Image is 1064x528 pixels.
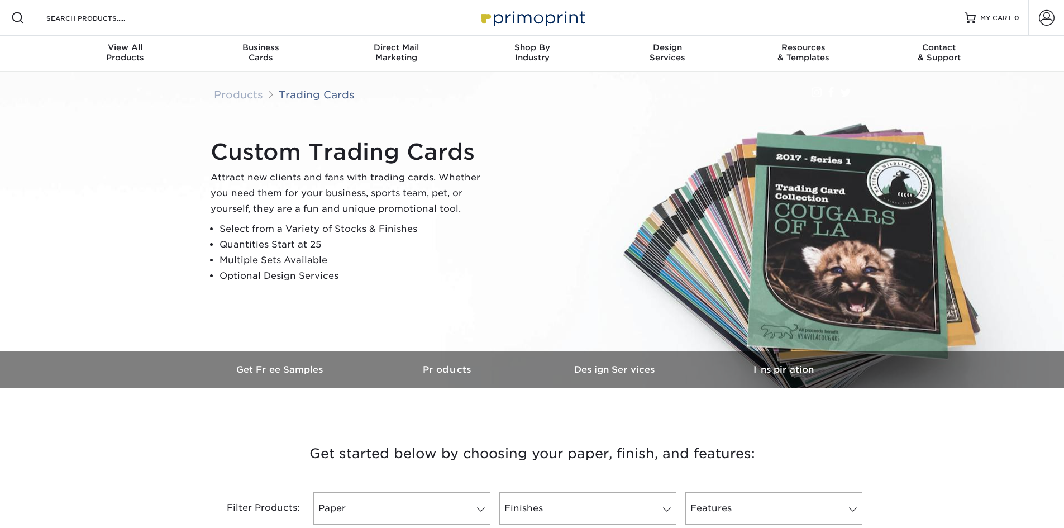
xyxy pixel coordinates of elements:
div: Industry [464,42,600,63]
span: Business [193,42,328,53]
a: DesignServices [600,36,736,72]
input: SEARCH PRODUCTS..... [45,11,154,25]
span: Design [600,42,736,53]
h3: Get started below by choosing your paper, finish, and features: [206,429,859,479]
div: Marketing [328,42,464,63]
li: Optional Design Services [220,268,490,284]
p: Attract new clients and fans with trading cards. Whether you need them for your business, sports ... [211,170,490,217]
li: Quantities Start at 25 [220,237,490,253]
a: Direct MailMarketing [328,36,464,72]
a: Get Free Samples [197,351,365,388]
a: Features [685,492,862,525]
span: Contact [871,42,1007,53]
a: BusinessCards [193,36,328,72]
div: & Support [871,42,1007,63]
div: Products [58,42,193,63]
a: Paper [313,492,490,525]
h3: Products [365,364,532,375]
li: Select from a Variety of Stocks & Finishes [220,221,490,237]
a: Products [214,88,263,101]
span: 0 [1014,14,1019,22]
h1: Custom Trading Cards [211,139,490,165]
span: Direct Mail [328,42,464,53]
a: View AllProducts [58,36,193,72]
span: Resources [736,42,871,53]
span: Shop By [464,42,600,53]
h3: Get Free Samples [197,364,365,375]
h3: Inspiration [700,364,867,375]
img: Primoprint [476,6,588,30]
a: Products [365,351,532,388]
a: Design Services [532,351,700,388]
a: Trading Cards [279,88,355,101]
div: & Templates [736,42,871,63]
li: Multiple Sets Available [220,253,490,268]
a: Resources& Templates [736,36,871,72]
a: Inspiration [700,351,867,388]
div: Cards [193,42,328,63]
a: Finishes [499,492,676,525]
a: Shop ByIndustry [464,36,600,72]
div: Filter Products: [197,492,309,525]
a: Contact& Support [871,36,1007,72]
div: Services [600,42,736,63]
span: MY CART [980,13,1012,23]
h3: Design Services [532,364,700,375]
span: View All [58,42,193,53]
